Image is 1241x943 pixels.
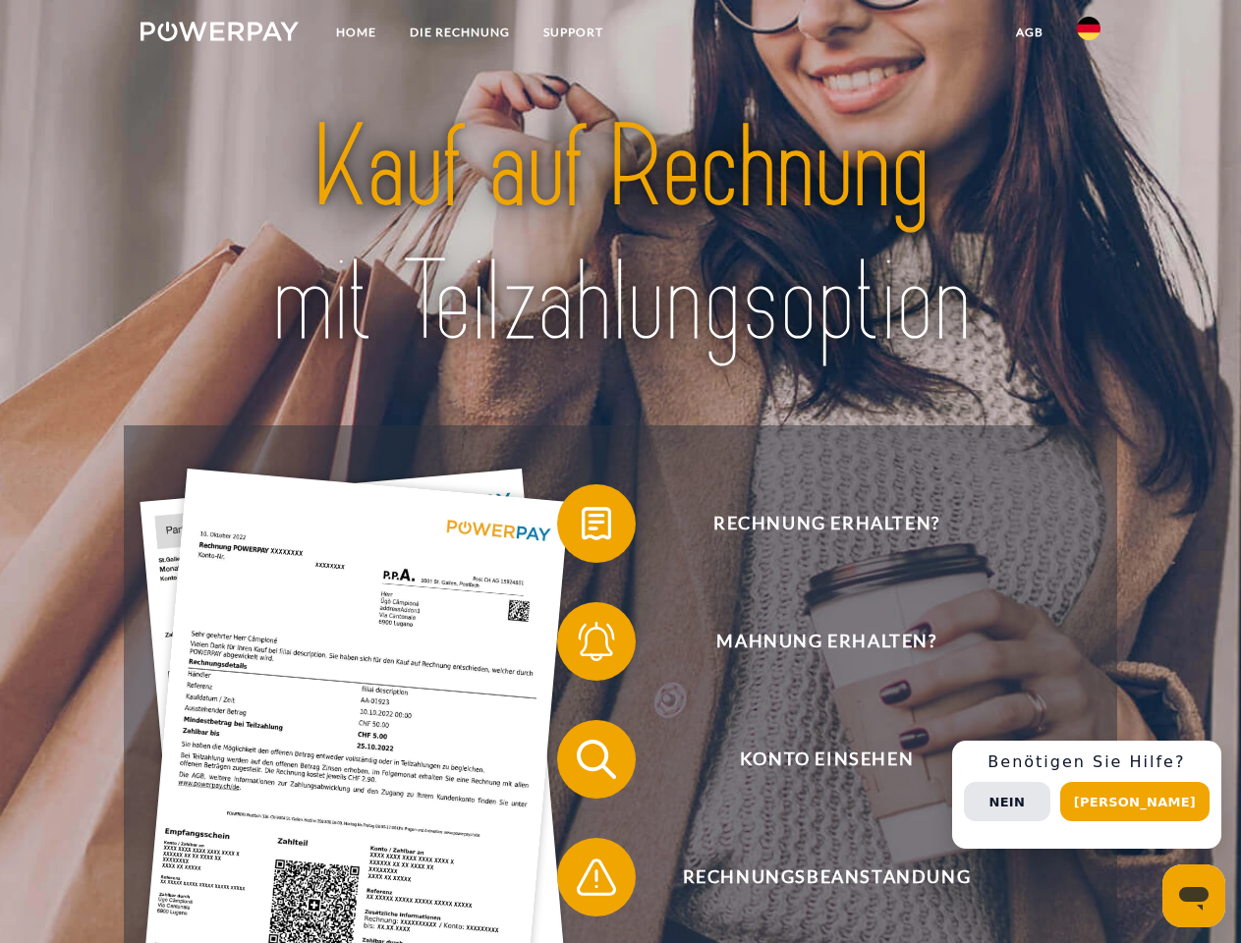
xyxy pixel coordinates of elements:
img: title-powerpay_de.svg [188,94,1053,376]
a: agb [999,15,1060,50]
button: Mahnung erhalten? [557,602,1068,681]
a: Home [319,15,393,50]
span: Konto einsehen [586,720,1067,799]
span: Rechnung erhalten? [586,484,1067,563]
img: qb_warning.svg [572,853,621,902]
img: qb_search.svg [572,735,621,784]
button: Nein [964,782,1050,821]
button: [PERSON_NAME] [1060,782,1210,821]
h3: Benötigen Sie Hilfe? [964,752,1210,772]
a: DIE RECHNUNG [393,15,527,50]
img: qb_bell.svg [572,617,621,666]
img: de [1077,17,1100,40]
span: Mahnung erhalten? [586,602,1067,681]
iframe: Schaltfläche zum Öffnen des Messaging-Fensters [1162,864,1225,927]
div: Schnellhilfe [952,741,1221,849]
a: SUPPORT [527,15,620,50]
button: Rechnungsbeanstandung [557,838,1068,916]
button: Rechnung erhalten? [557,484,1068,563]
img: logo-powerpay-white.svg [141,22,299,41]
span: Rechnungsbeanstandung [586,838,1067,916]
img: qb_bill.svg [572,499,621,548]
button: Konto einsehen [557,720,1068,799]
